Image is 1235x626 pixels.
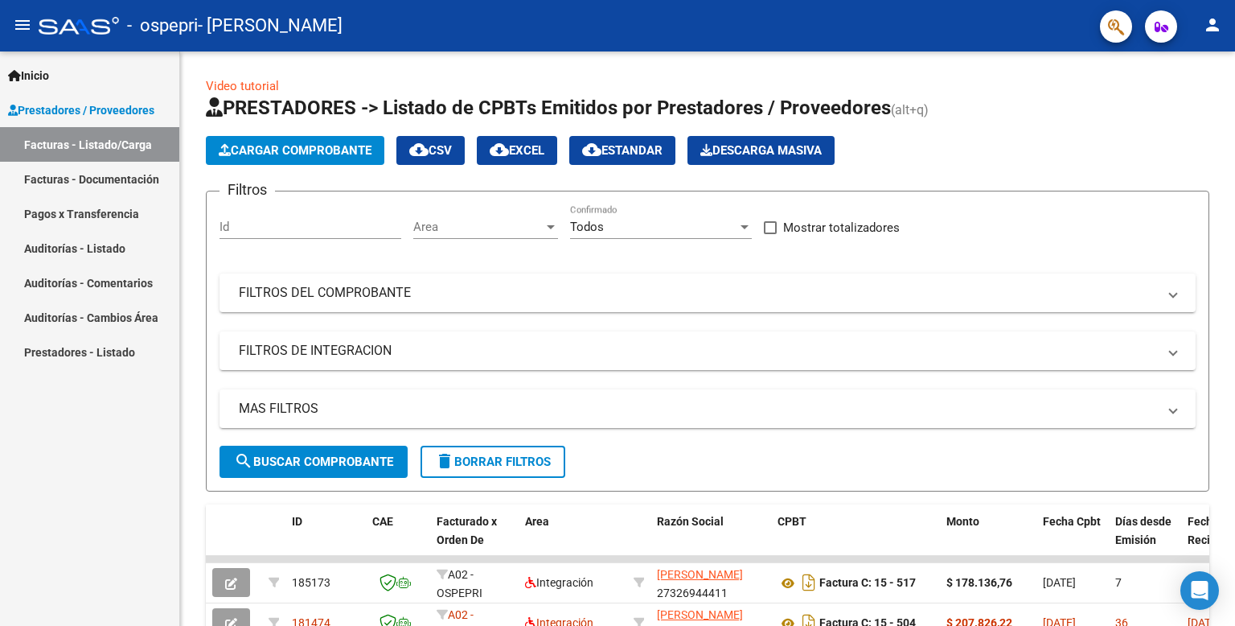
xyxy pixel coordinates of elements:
[477,136,557,165] button: EXCEL
[569,136,675,165] button: Estandar
[8,101,154,119] span: Prestadores / Proveedores
[490,143,544,158] span: EXCEL
[292,576,330,589] span: 185173
[409,143,452,158] span: CSV
[798,570,819,595] i: Descargar documento
[437,515,497,546] span: Facturado x Orden De
[409,140,429,159] mat-icon: cloud_download
[1036,505,1109,575] datatable-header-cell: Fecha Cpbt
[206,136,384,165] button: Cargar Comprobante
[891,102,929,117] span: (alt+q)
[1109,505,1181,575] datatable-header-cell: Días desde Emisión
[219,143,371,158] span: Cargar Comprobante
[700,143,822,158] span: Descarga Masiva
[1180,571,1219,610] div: Open Intercom Messenger
[13,15,32,35] mat-icon: menu
[946,576,1012,589] strong: $ 178.136,76
[198,8,343,43] span: - [PERSON_NAME]
[525,576,593,589] span: Integración
[940,505,1036,575] datatable-header-cell: Monto
[413,220,544,234] span: Area
[783,218,900,237] span: Mostrar totalizadores
[771,505,940,575] datatable-header-cell: CPBT
[239,400,1157,418] mat-panel-title: MAS FILTROS
[1043,515,1101,528] span: Fecha Cpbt
[582,143,663,158] span: Estandar
[778,515,806,528] span: CPBT
[430,505,519,575] datatable-header-cell: Facturado x Orden De
[239,342,1157,360] mat-panel-title: FILTROS DE INTEGRACION
[657,608,743,621] span: [PERSON_NAME]
[220,179,275,201] h3: Filtros
[1203,15,1222,35] mat-icon: person
[220,446,408,478] button: Buscar Comprobante
[8,67,49,84] span: Inicio
[127,8,198,43] span: - ospepri
[372,515,393,528] span: CAE
[490,140,509,159] mat-icon: cloud_download
[1188,515,1233,546] span: Fecha Recibido
[421,446,565,478] button: Borrar Filtros
[650,505,771,575] datatable-header-cell: Razón Social
[220,389,1196,428] mat-expansion-panel-header: MAS FILTROS
[525,515,549,528] span: Area
[206,97,891,119] span: PRESTADORES -> Listado de CPBTs Emitidos por Prestadores / Proveedores
[657,566,765,599] div: 27326944411
[220,274,1196,312] mat-expansion-panel-header: FILTROS DEL COMPROBANTE
[220,332,1196,370] mat-expansion-panel-header: FILTROS DE INTEGRACION
[435,451,454,471] mat-icon: delete
[582,140,601,159] mat-icon: cloud_download
[1043,576,1076,589] span: [DATE]
[946,515,979,528] span: Monto
[519,505,627,575] datatable-header-cell: Area
[435,455,551,469] span: Borrar Filtros
[234,451,253,471] mat-icon: search
[687,136,835,165] app-download-masive: Descarga masiva de comprobantes (adjuntos)
[1115,515,1171,546] span: Días desde Emisión
[1115,576,1122,589] span: 7
[657,568,743,581] span: [PERSON_NAME]
[570,220,604,234] span: Todos
[657,515,724,528] span: Razón Social
[234,455,393,469] span: Buscar Comprobante
[437,568,482,599] span: A02 - OSPEPRI
[292,515,302,528] span: ID
[285,505,366,575] datatable-header-cell: ID
[819,577,916,590] strong: Factura C: 15 - 517
[206,79,279,93] a: Video tutorial
[366,505,430,575] datatable-header-cell: CAE
[396,136,465,165] button: CSV
[687,136,835,165] button: Descarga Masiva
[239,284,1157,302] mat-panel-title: FILTROS DEL COMPROBANTE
